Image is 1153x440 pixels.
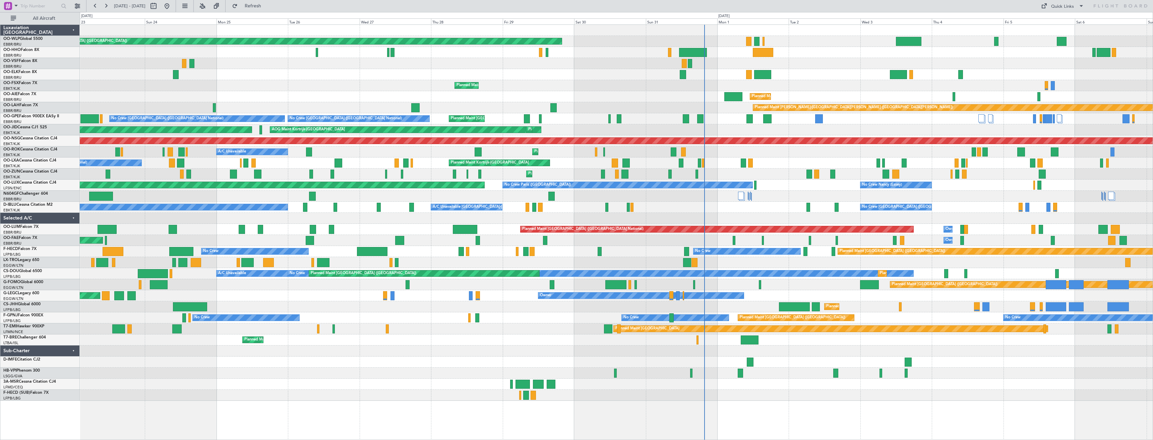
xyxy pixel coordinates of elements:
a: OO-JIDCessna CJ1 525 [3,125,47,129]
a: LFMN/NCE [3,329,23,334]
div: Mon 25 [217,18,288,24]
div: Sat 23 [73,18,145,24]
span: OO-ZUN [3,170,20,174]
div: Planned Maint Kortrijk-[GEOGRAPHIC_DATA] [457,80,535,90]
button: Refresh [229,1,269,11]
div: Sat 30 [574,18,646,24]
a: EGGW/LTN [3,285,23,290]
span: OO-FSX [3,81,19,85]
a: 3A-MSRCessna Citation CJ4 [3,380,56,384]
div: Owner [540,291,551,301]
a: EBKT/KJK [3,164,20,169]
div: AOG Maint Kortrijk-[GEOGRAPHIC_DATA] [272,125,345,135]
span: OO-GPE [3,114,19,118]
span: OO-AIE [3,92,18,96]
a: OO-ELKFalcon 8X [3,70,37,74]
span: D-IMFE [3,358,17,362]
div: Planned Maint [GEOGRAPHIC_DATA] ([GEOGRAPHIC_DATA]) [311,268,416,278]
div: Mon 1 [717,18,789,24]
a: G-FOMOGlobal 6000 [3,280,43,284]
a: LFSN/ENC [3,186,22,191]
span: OO-FAE [3,236,19,240]
span: 3A-MSR [3,380,19,384]
div: No Crew [290,268,305,278]
div: Planned Maint [GEOGRAPHIC_DATA] ([GEOGRAPHIC_DATA]) [826,302,932,312]
a: EBBR/BRU [3,53,21,58]
a: T7-EMIHawker 900XP [3,324,44,328]
a: OO-LUXCessna Citation CJ4 [3,181,56,185]
a: OO-ROKCessna Citation CJ4 [3,147,57,151]
a: OO-WLPGlobal 5500 [3,37,43,41]
div: A/C Unavailable [GEOGRAPHIC_DATA]-[GEOGRAPHIC_DATA] [433,202,540,212]
span: HB-VPI [3,369,16,373]
div: Quick Links [1051,3,1074,10]
a: EBBR/BRU [3,119,21,124]
div: Tue 26 [288,18,359,24]
div: Planned Maint [GEOGRAPHIC_DATA] ([GEOGRAPHIC_DATA]) [840,246,945,256]
div: Owner Melsbroek Air Base [946,235,991,245]
span: F-HECD (SUB) [3,391,30,395]
div: Planned Maint [GEOGRAPHIC_DATA] ([GEOGRAPHIC_DATA] National) [522,224,644,234]
span: All Aircraft [17,16,71,21]
a: F-HECDFalcon 7X [3,247,37,251]
span: CS-JHH [3,302,18,306]
span: G-FOMO [3,280,20,284]
a: OO-NSGCessna Citation CJ4 [3,136,57,140]
span: OO-VSF [3,59,19,63]
a: LFPB/LBG [3,318,21,323]
a: CS-JHHGlobal 6000 [3,302,41,306]
a: EBKT/KJK [3,175,20,180]
span: F-HECD [3,247,18,251]
a: LTBA/ISL [3,340,18,345]
span: OO-NSG [3,136,20,140]
a: EBBR/BRU [3,64,21,69]
div: Owner Melsbroek Air Base [946,224,991,234]
span: LX-TRO [3,258,18,262]
span: OO-HHO [3,48,21,52]
span: OO-LUM [3,225,20,229]
span: T7-EMI [3,324,16,328]
div: Planned Maint [PERSON_NAME]-[GEOGRAPHIC_DATA][PERSON_NAME] ([GEOGRAPHIC_DATA][PERSON_NAME]) [755,103,953,113]
div: Fri 5 [1004,18,1075,24]
a: LFMD/CEQ [3,385,23,390]
span: OO-ROK [3,147,20,151]
div: Planned Maint [GEOGRAPHIC_DATA] [615,324,679,334]
a: OO-ZUNCessna Citation CJ4 [3,170,57,174]
a: EBBR/BRU [3,75,21,80]
span: Refresh [239,4,267,8]
a: N604GFChallenger 604 [3,192,48,196]
input: Trip Number [20,1,59,11]
div: [DATE] [81,13,93,19]
div: Planned Maint Warsaw ([GEOGRAPHIC_DATA]) [244,335,325,345]
div: Planned Maint [GEOGRAPHIC_DATA] ([GEOGRAPHIC_DATA]) [740,313,845,323]
div: A/C Unavailable [218,147,246,157]
a: LFPB/LBG [3,307,21,312]
div: Wed 27 [360,18,431,24]
a: D-IBLUCessna Citation M2 [3,203,53,207]
a: EBKT/KJK [3,141,20,146]
div: Planned Maint Kortrijk-[GEOGRAPHIC_DATA] [534,147,612,157]
div: Planned Maint [GEOGRAPHIC_DATA] ([GEOGRAPHIC_DATA] National) [451,114,572,124]
span: OO-LUX [3,181,19,185]
span: F-GPNJ [3,313,18,317]
div: Sat 6 [1075,18,1146,24]
div: No Crew [GEOGRAPHIC_DATA] ([GEOGRAPHIC_DATA] National) [111,114,224,124]
div: Thu 28 [431,18,502,24]
div: Planned Maint [GEOGRAPHIC_DATA] ([GEOGRAPHIC_DATA]) [880,268,985,278]
div: Planned Maint Kortrijk-[GEOGRAPHIC_DATA] [451,158,529,168]
span: T7-BRE [3,335,17,339]
div: Fri 29 [503,18,574,24]
div: A/C Unavailable [218,268,246,278]
a: EBBR/BRU [3,42,21,47]
div: Sun 24 [145,18,216,24]
div: [DATE] [718,13,730,19]
a: LFPB/LBG [3,274,21,279]
a: OO-GPEFalcon 900EX EASy II [3,114,59,118]
span: OO-LAH [3,103,19,107]
a: OO-AIEFalcon 7X [3,92,36,96]
div: Wed 3 [860,18,932,24]
a: CS-DOUGlobal 6500 [3,269,42,273]
a: EBBR/BRU [3,241,21,246]
a: F-HECD (SUB)Falcon 7X [3,391,49,395]
a: EBBR/BRU [3,108,21,113]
